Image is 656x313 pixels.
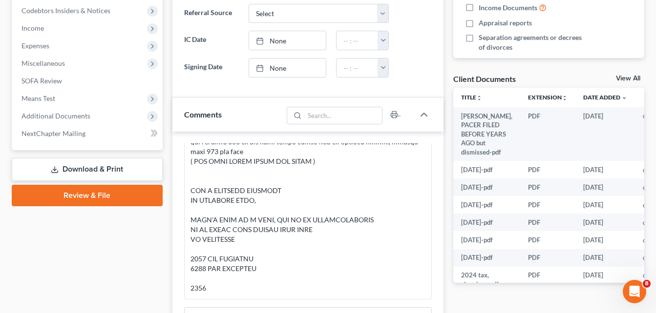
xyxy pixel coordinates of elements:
span: Appraisal reports [479,18,532,28]
span: Income Documents [479,3,537,13]
td: PDF [520,249,575,267]
td: PDF [520,161,575,178]
td: [DATE] [575,249,635,267]
a: Titleunfold_more [461,94,482,101]
td: [DATE]-pdf [453,249,520,267]
span: NextChapter Mailing [21,129,85,137]
td: PDF [520,231,575,249]
td: [DATE]-pdf [453,196,520,214]
td: [DATE]-pdf [453,231,520,249]
span: Means Test [21,94,55,102]
td: PDF [520,178,575,196]
iframe: Intercom live chat [623,280,646,303]
a: NextChapter Mailing [14,125,163,142]
td: [DATE] [575,196,635,214]
span: Income [21,24,44,32]
a: None [249,59,326,77]
td: [DATE] [575,107,635,161]
a: View All [616,75,640,82]
td: [DATE] [575,267,635,293]
td: [DATE]-pdf [453,178,520,196]
span: SOFA Review [21,77,62,85]
td: PDF [520,196,575,214]
td: [DATE] [575,178,635,196]
td: [DATE] [575,214,635,231]
div: Client Documents [453,74,516,84]
span: Expenses [21,41,49,50]
label: Signing Date [179,58,244,78]
a: Date Added expand_more [583,94,627,101]
a: Extensionunfold_more [528,94,568,101]
input: -- : -- [337,59,378,77]
i: unfold_more [476,95,482,101]
input: -- : -- [337,31,378,50]
td: [DATE] [575,231,635,249]
span: Additional Documents [21,112,90,120]
i: expand_more [621,95,627,101]
input: Search... [305,107,382,124]
a: None [249,31,326,50]
a: Review & File [12,185,163,206]
td: [DATE] [575,161,635,178]
span: Comments [184,110,222,119]
span: Miscellaneous [21,59,65,67]
span: Separation agreements or decrees of divorces [479,33,588,52]
label: IC Date [179,31,244,50]
td: PDF [520,214,575,231]
td: [DATE]-pdf [453,214,520,231]
label: Referral Source [179,4,244,23]
span: Codebtors Insiders & Notices [21,6,110,15]
td: PDF [520,107,575,161]
span: 8 [643,280,651,288]
td: PDF [520,267,575,293]
a: Download & Print [12,158,163,181]
i: unfold_more [562,95,568,101]
td: 2024 tax, shendora-pdf [453,267,520,293]
td: [PERSON_NAME], PACER FILED BEFORE YEARS AGO but dismissed-pdf [453,107,520,161]
a: SOFA Review [14,72,163,90]
td: [DATE]-pdf [453,161,520,178]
